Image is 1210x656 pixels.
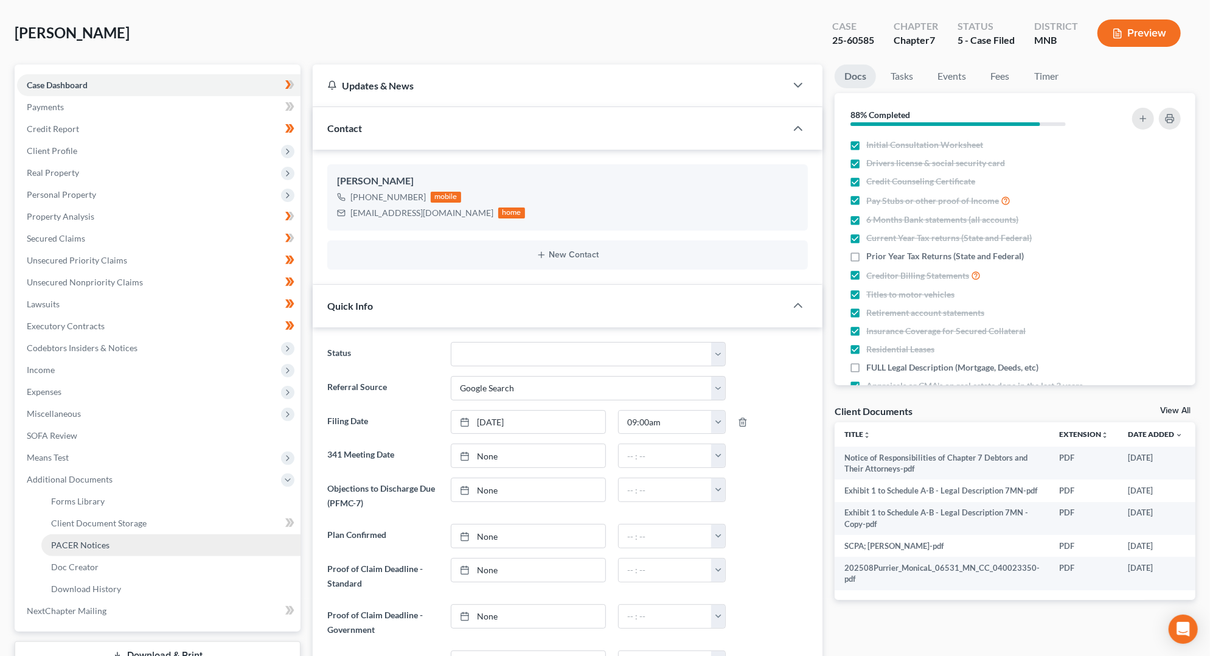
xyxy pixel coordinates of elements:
span: Creditor Billing Statements [866,270,969,282]
td: PDF [1049,557,1118,590]
span: Drivers license & social security card [866,157,1005,169]
a: Lawsuits [17,293,301,315]
div: Status [958,19,1015,33]
input: -- : -- [619,525,712,548]
div: [EMAIL_ADDRESS][DOMAIN_NAME] [350,207,493,219]
label: Plan Confirmed [321,524,444,548]
a: Date Added expand_more [1128,430,1183,439]
td: [DATE] [1118,535,1192,557]
div: mobile [431,192,461,203]
span: Personal Property [27,189,96,200]
div: Open Intercom Messenger [1169,615,1198,644]
span: Titles to motor vehicles [866,288,954,301]
input: -- : -- [619,559,712,582]
td: PDF [1049,447,1118,480]
span: Unsecured Nonpriority Claims [27,277,143,287]
span: Credit Counseling Certificate [866,175,975,187]
td: 202508Purrier_MonicaL_06531_MN_CC_040023350-pdf [835,557,1049,590]
span: [PERSON_NAME] [15,24,130,41]
input: -- : -- [619,411,712,434]
span: Forms Library [51,496,105,506]
td: [DATE] [1118,480,1192,501]
a: PACER Notices [41,534,301,556]
span: Download History [51,584,121,594]
div: home [498,208,525,218]
a: [DATE] [451,411,606,434]
a: None [451,478,606,501]
a: Client Document Storage [41,512,301,534]
label: Proof of Claim Deadline - Government [321,604,444,641]
a: Timer [1024,65,1068,88]
a: Payments [17,96,301,118]
input: -- : -- [619,478,712,501]
span: Appraisals or CMA's on real estate done in the last 3 years OR required by attorney [866,380,1095,404]
span: Quick Info [327,300,373,312]
a: None [451,605,606,628]
label: Filing Date [321,410,444,434]
td: [DATE] [1118,502,1192,536]
div: MNB [1034,33,1078,47]
a: Case Dashboard [17,74,301,96]
span: Payments [27,102,64,112]
i: expand_more [1175,431,1183,439]
button: Preview [1097,19,1181,47]
a: Download History [41,578,301,600]
td: SCPA; [PERSON_NAME]-pdf [835,535,1049,557]
a: SOFA Review [17,425,301,447]
span: Retirement account statements [866,307,984,319]
span: Property Analysis [27,211,94,222]
a: Secured Claims [17,228,301,249]
a: Titleunfold_more [844,430,871,439]
span: Secured Claims [27,233,85,243]
span: Real Property [27,167,79,178]
a: None [451,559,606,582]
span: Additional Documents [27,474,113,484]
a: Doc Creator [41,556,301,578]
span: Credit Report [27,124,79,134]
span: Miscellaneous [27,408,81,419]
a: Credit Report [17,118,301,140]
div: 5 - Case Filed [958,33,1015,47]
div: Case [832,19,874,33]
span: SOFA Review [27,430,77,441]
span: Expenses [27,386,61,397]
a: None [451,525,606,548]
span: NextChapter Mailing [27,605,106,616]
span: 7 [930,34,935,46]
td: [DATE] [1118,447,1192,480]
span: Means Test [27,452,69,462]
span: Codebtors Insiders & Notices [27,343,137,353]
td: PDF [1049,480,1118,501]
span: Doc Creator [51,562,99,572]
a: Docs [835,65,876,88]
span: Initial Consultation Worksheet [866,139,983,151]
a: Executory Contracts [17,315,301,337]
span: FULL Legal Description (Mortgage, Deeds, etc) [866,361,1038,374]
span: Insurance Coverage for Secured Collateral [866,325,1026,337]
label: Proof of Claim Deadline - Standard [321,558,444,595]
span: Prior Year Tax Returns (State and Federal) [866,250,1024,262]
label: Status [321,342,444,366]
label: 341 Meeting Date [321,444,444,468]
i: unfold_more [863,431,871,439]
span: 6 Months Bank statements (all accounts) [866,214,1018,226]
a: Tasks [881,65,923,88]
div: District [1034,19,1078,33]
a: NextChapter Mailing [17,600,301,622]
div: 25-60585 [832,33,874,47]
span: Contact [327,122,362,134]
a: Fees [981,65,1020,88]
div: Updates & News [327,79,771,92]
a: Unsecured Nonpriority Claims [17,271,301,293]
a: None [451,444,606,467]
div: Chapter [894,33,938,47]
span: Unsecured Priority Claims [27,255,127,265]
td: Exhibit 1 to Schedule A-B - Legal Description 7MN-pdf [835,480,1049,501]
input: -- : -- [619,444,712,467]
span: Residential Leases [866,343,934,355]
span: Case Dashboard [27,80,88,90]
input: -- : -- [619,605,712,628]
div: Chapter [894,19,938,33]
a: Forms Library [41,490,301,512]
td: PDF [1049,502,1118,536]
